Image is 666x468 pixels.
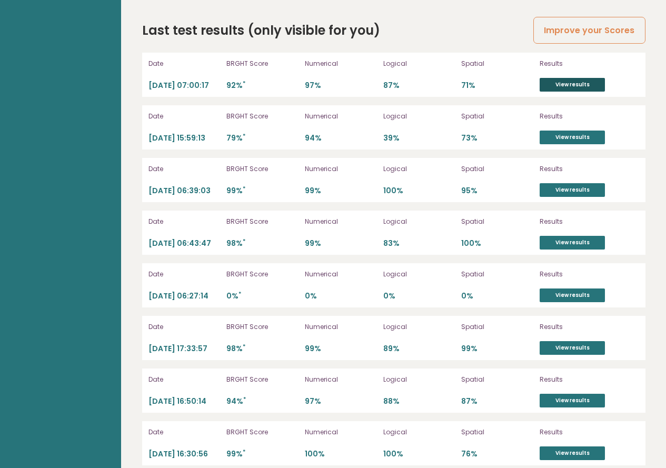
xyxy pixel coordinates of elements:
p: Results [540,217,639,226]
p: Spatial [461,164,533,174]
a: View results [540,446,605,460]
p: Logical [383,59,455,68]
p: 0% [461,291,533,301]
p: Results [540,427,639,437]
p: Numerical [305,217,377,226]
p: Results [540,270,639,279]
p: [DATE] 15:59:13 [148,133,221,143]
p: Date [148,217,221,226]
p: Spatial [461,59,533,68]
a: View results [540,131,605,144]
p: 99% [226,449,299,459]
p: Numerical [305,164,377,174]
a: View results [540,341,605,355]
p: Spatial [461,217,533,226]
p: 97% [305,396,377,406]
p: [DATE] 06:39:03 [148,186,221,196]
a: View results [540,183,605,197]
p: 100% [383,186,455,196]
p: Logical [383,375,455,384]
p: 83% [383,238,455,248]
p: 98% [226,238,299,248]
p: Date [148,164,221,174]
p: [DATE] 16:30:56 [148,449,221,459]
p: Spatial [461,375,533,384]
p: Date [148,59,221,68]
p: 87% [383,81,455,91]
p: 97% [305,81,377,91]
p: BRGHT Score [226,427,299,437]
p: Numerical [305,375,377,384]
p: BRGHT Score [226,59,299,68]
a: View results [540,236,605,250]
p: 0% [383,291,455,301]
p: Logical [383,322,455,332]
p: 79% [226,133,299,143]
p: 100% [305,449,377,459]
p: 0% [226,291,299,301]
p: Logical [383,217,455,226]
p: 100% [461,238,533,248]
p: Logical [383,270,455,279]
p: Spatial [461,427,533,437]
p: Logical [383,112,455,121]
p: 71% [461,81,533,91]
p: [DATE] 16:50:14 [148,396,221,406]
p: Logical [383,164,455,174]
p: Results [540,164,639,174]
p: Results [540,375,639,384]
p: 88% [383,396,455,406]
p: 100% [383,449,455,459]
p: 92% [226,81,299,91]
p: 95% [461,186,533,196]
a: View results [540,394,605,407]
p: BRGHT Score [226,112,299,121]
p: 94% [305,133,377,143]
p: Date [148,112,221,121]
p: 99% [305,238,377,248]
p: 99% [226,186,299,196]
p: Numerical [305,59,377,68]
p: [DATE] 06:27:14 [148,291,221,301]
p: Numerical [305,427,377,437]
p: 0% [305,291,377,301]
p: Spatial [461,112,533,121]
p: 73% [461,133,533,143]
p: Date [148,427,221,437]
p: BRGHT Score [226,270,299,279]
p: Spatial [461,270,533,279]
p: Logical [383,427,455,437]
p: 89% [383,344,455,354]
p: Spatial [461,322,533,332]
a: View results [540,288,605,302]
p: 76% [461,449,533,459]
h2: Last test results (only visible for you) [142,21,380,40]
p: 99% [305,186,377,196]
p: 87% [461,396,533,406]
p: BRGHT Score [226,164,299,174]
p: 99% [461,344,533,354]
p: [DATE] 06:43:47 [148,238,221,248]
p: 98% [226,344,299,354]
p: [DATE] 07:00:17 [148,81,221,91]
p: Date [148,375,221,384]
p: 99% [305,344,377,354]
p: Date [148,322,221,332]
p: BRGHT Score [226,375,299,384]
p: Results [540,59,639,68]
p: Numerical [305,270,377,279]
p: 94% [226,396,299,406]
p: Results [540,112,639,121]
a: Improve your Scores [533,17,645,44]
p: Numerical [305,112,377,121]
p: BRGHT Score [226,322,299,332]
p: Date [148,270,221,279]
p: Numerical [305,322,377,332]
p: BRGHT Score [226,217,299,226]
a: View results [540,78,605,92]
p: Results [540,322,639,332]
p: 39% [383,133,455,143]
p: [DATE] 17:33:57 [148,344,221,354]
